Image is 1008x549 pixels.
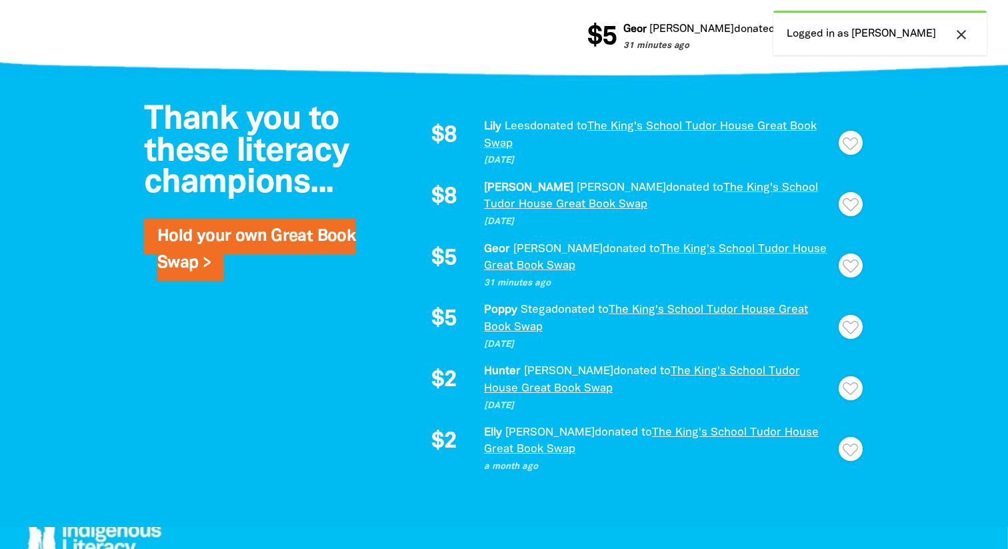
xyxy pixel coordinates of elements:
[623,25,646,34] em: Geor
[484,366,521,376] em: Hunter
[484,121,501,131] em: Lily
[577,183,666,193] em: [PERSON_NAME]
[733,25,787,34] span: donated to
[431,247,457,270] span: $5
[484,366,800,394] a: The King's School Tudor House Great Book Swap
[144,105,349,199] span: Thank you to these literacy champions...
[587,16,864,59] div: Donation stream
[603,244,660,254] span: donated to
[431,186,457,209] span: $8
[587,24,616,51] span: $5
[157,229,355,271] a: Hold your own Great Book Swap >
[411,118,851,474] div: Paginated content
[431,431,457,454] span: $2
[613,366,671,376] span: donated to
[484,215,834,229] p: [DATE]
[530,121,587,131] span: donated to
[484,305,517,315] em: Poppy
[484,154,834,167] p: [DATE]
[484,183,573,193] em: [PERSON_NAME]
[595,428,652,438] span: donated to
[551,305,609,315] span: donated to
[953,27,969,43] i: close
[666,183,723,193] span: donated to
[505,121,530,131] em: Lees
[431,370,457,392] span: $2
[521,305,551,315] em: Stega
[411,118,851,474] div: Donation stream
[431,125,457,147] span: $8
[484,428,502,438] em: Elly
[484,400,834,413] p: [DATE]
[773,11,987,55] div: Logged in as [PERSON_NAME]
[524,366,613,376] em: [PERSON_NAME]
[431,308,457,331] span: $5
[949,26,973,43] button: close
[649,25,733,34] em: [PERSON_NAME]
[505,428,595,438] em: [PERSON_NAME]
[513,244,603,254] em: [PERSON_NAME]
[484,121,817,149] a: The King's School Tudor House Great Book Swap
[484,338,834,352] p: [DATE]
[484,305,808,332] a: The King's School Tudor House Great Book Swap
[484,460,834,474] p: a month ago
[484,244,510,254] em: Geor
[484,277,834,290] p: 31 minutes ago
